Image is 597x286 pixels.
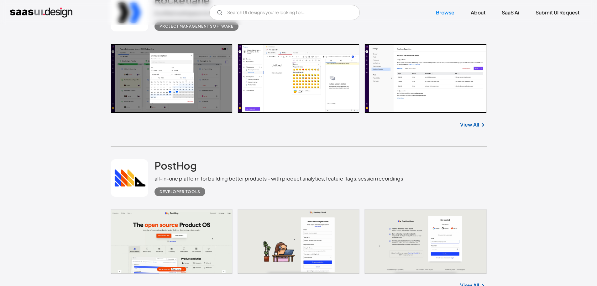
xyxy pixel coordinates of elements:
[160,23,233,30] div: Project Management Software
[209,5,360,20] form: Email Form
[494,6,527,19] a: SaaS Ai
[154,159,197,172] h2: PostHog
[10,8,72,18] a: home
[154,159,197,175] a: PostHog
[209,5,360,20] input: Search UI designs you're looking for...
[460,121,479,128] a: View All
[528,6,587,19] a: Submit UI Request
[160,188,200,196] div: Developer tools
[428,6,462,19] a: Browse
[463,6,493,19] a: About
[154,175,403,182] div: all-in-one platform for building better products - with product analytics, feature flags, session...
